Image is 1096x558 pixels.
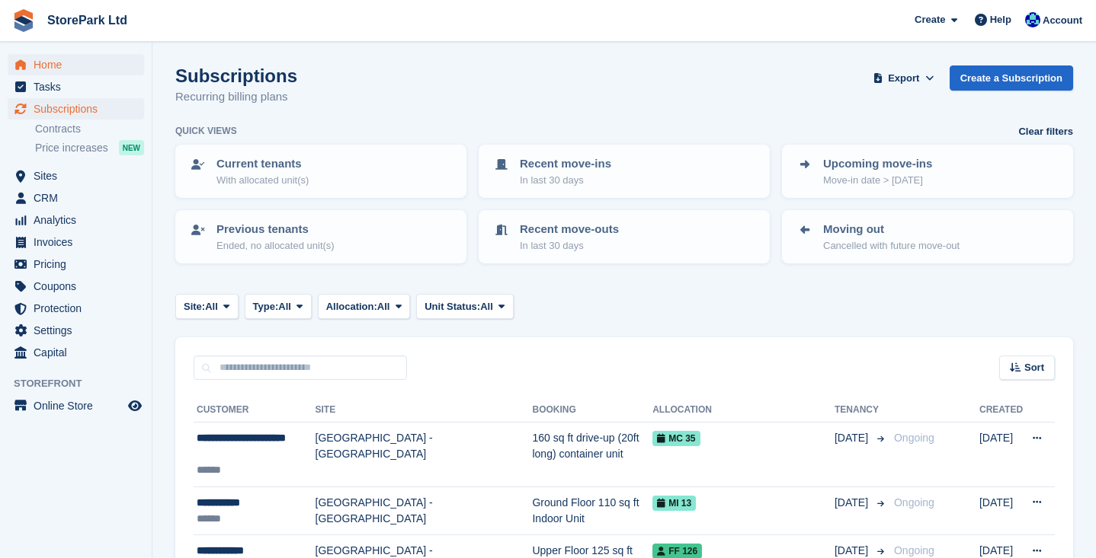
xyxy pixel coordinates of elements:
[888,71,919,86] span: Export
[823,173,932,188] p: Move-in date > [DATE]
[520,155,611,173] p: Recent move-ins
[216,173,309,188] p: With allocated unit(s)
[175,88,297,106] p: Recurring billing plans
[216,238,335,253] p: Ended, no allocated unit(s)
[480,146,768,196] a: Recent move-ins In last 30 days
[870,65,937,91] button: Export
[184,299,205,314] span: Site:
[34,320,125,341] span: Settings
[1018,124,1073,139] a: Clear filters
[8,298,144,319] a: menu
[894,496,934,509] span: Ongoing
[175,124,237,138] h6: Quick views
[979,398,1023,422] th: Created
[34,209,125,231] span: Analytics
[8,98,144,120] a: menu
[35,139,144,156] a: Price increases NEW
[532,486,652,535] td: Ground Floor 110 sq ft Indoor Unit
[278,299,291,314] span: All
[532,422,652,487] td: 160 sq ft drive-up (20ft long) container unit
[784,146,1072,196] a: Upcoming move-ins Move-in date > [DATE]
[416,294,513,319] button: Unit Status: All
[34,342,125,363] span: Capital
[34,98,125,120] span: Subscriptions
[34,298,125,319] span: Protection
[8,320,144,341] a: menu
[835,430,871,446] span: [DATE]
[34,54,125,75] span: Home
[823,155,932,173] p: Upcoming move-ins
[194,398,316,422] th: Customer
[34,253,125,275] span: Pricing
[35,141,108,155] span: Price increases
[177,212,465,262] a: Previous tenants Ended, no allocated unit(s)
[894,544,934,556] span: Ongoing
[8,165,144,187] a: menu
[34,276,125,297] span: Coupons
[316,398,533,422] th: Site
[377,299,390,314] span: All
[1025,12,1040,27] img: Donna
[652,398,835,422] th: Allocation
[119,140,144,155] div: NEW
[8,54,144,75] a: menu
[8,253,144,275] a: menu
[8,187,144,209] a: menu
[205,299,218,314] span: All
[520,221,619,238] p: Recent move-outs
[35,122,144,136] a: Contracts
[8,231,144,253] a: menu
[915,12,945,27] span: Create
[835,398,888,422] th: Tenancy
[1024,360,1044,375] span: Sort
[34,187,125,209] span: CRM
[253,299,279,314] span: Type:
[8,76,144,97] a: menu
[532,398,652,422] th: Booking
[425,299,480,314] span: Unit Status:
[979,486,1023,535] td: [DATE]
[8,342,144,363] a: menu
[12,9,35,32] img: stora-icon-8386f47178a22dfd0bd8f6a31ec36ba5ce8667c1dd55bd0f319d3a0aa187defe.svg
[14,376,152,391] span: Storefront
[8,209,144,231] a: menu
[990,12,1011,27] span: Help
[175,65,297,86] h1: Subscriptions
[823,238,960,253] p: Cancelled with future move-out
[894,432,934,444] span: Ongoing
[8,276,144,297] a: menu
[216,155,309,173] p: Current tenants
[480,299,493,314] span: All
[34,395,125,416] span: Online Store
[652,496,696,511] span: MI 13
[126,397,144,415] a: Preview store
[8,395,144,416] a: menu
[34,165,125,187] span: Sites
[326,299,377,314] span: Allocation:
[520,173,611,188] p: In last 30 days
[175,294,239,319] button: Site: All
[316,486,533,535] td: [GEOGRAPHIC_DATA] - [GEOGRAPHIC_DATA]
[316,422,533,487] td: [GEOGRAPHIC_DATA] - [GEOGRAPHIC_DATA]
[216,221,335,238] p: Previous tenants
[823,221,960,238] p: Moving out
[1043,13,1082,28] span: Account
[34,76,125,97] span: Tasks
[784,212,1072,262] a: Moving out Cancelled with future move-out
[245,294,312,319] button: Type: All
[41,8,133,33] a: StorePark Ltd
[652,431,700,446] span: MC 35
[318,294,411,319] button: Allocation: All
[979,422,1023,487] td: [DATE]
[835,495,871,511] span: [DATE]
[177,146,465,196] a: Current tenants With allocated unit(s)
[480,212,768,262] a: Recent move-outs In last 30 days
[34,231,125,253] span: Invoices
[520,238,619,253] p: In last 30 days
[950,65,1073,91] a: Create a Subscription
